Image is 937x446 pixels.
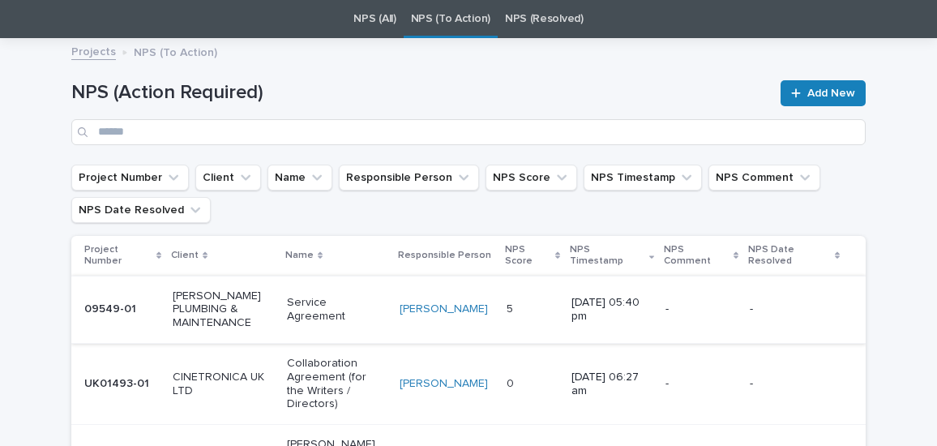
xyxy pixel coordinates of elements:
button: Client [195,165,261,191]
p: [PERSON_NAME] PLUMBING & MAINTENANCE [173,289,274,330]
p: Project Number [84,241,152,271]
p: Name [285,247,314,264]
p: [DATE] 06:27 am [571,371,652,398]
p: 5 [507,299,516,316]
p: - [665,302,737,316]
p: 09549-01 [84,302,160,316]
button: NPS Score [486,165,577,191]
a: [PERSON_NAME] [400,302,488,316]
p: Service Agreement [287,296,386,324]
button: NPS Timestamp [584,165,702,191]
p: NPS Timestamp [570,241,645,271]
button: Project Number [71,165,189,191]
tr: 09549-01[PERSON_NAME] PLUMBING & MAINTENANCEService Agreement[PERSON_NAME] 55 [DATE] 05:40 pm-- [71,276,866,343]
p: Responsible Person [398,247,491,264]
p: NPS Score [505,241,550,271]
button: Responsible Person [339,165,479,191]
button: Name [267,165,332,191]
h1: NPS (Action Required) [71,81,771,105]
p: NPS Date Resolved [748,241,831,271]
a: Add New [781,80,866,106]
p: 0 [507,374,517,391]
button: NPS Comment [708,165,820,191]
input: Search [71,119,866,145]
p: UK01493-01 [84,377,160,391]
a: Projects [71,41,116,60]
a: [PERSON_NAME] [400,377,488,391]
p: - [750,302,840,316]
p: Client [171,247,199,264]
tr: UK01493-01CINETRONICA UK LTDCollaboration Agreement (for the Writers / Directors)[PERSON_NAME] 00... [71,343,866,424]
p: NPS Comment [664,241,729,271]
span: Add New [807,88,855,99]
p: NPS (To Action) [134,42,217,60]
p: - [665,377,737,391]
p: - [750,377,840,391]
button: NPS Date Resolved [71,197,211,223]
p: [DATE] 05:40 pm [571,296,652,324]
p: Collaboration Agreement (for the Writers / Directors) [287,357,386,411]
p: CINETRONICA UK LTD [173,371,274,398]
